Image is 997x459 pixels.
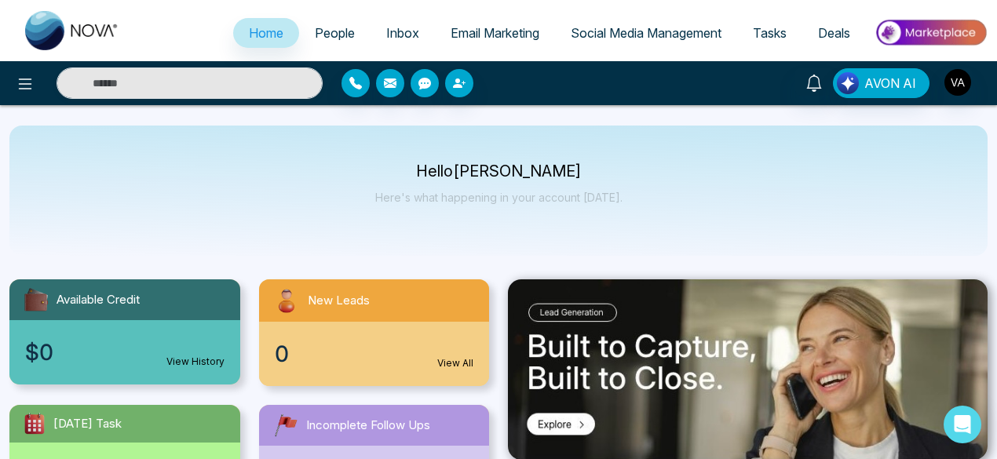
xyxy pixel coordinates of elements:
[308,292,370,310] span: New Leads
[435,18,555,48] a: Email Marketing
[275,337,289,370] span: 0
[250,279,499,386] a: New Leads0View All
[22,411,47,436] img: todayTask.svg
[371,18,435,48] a: Inbox
[944,69,971,96] img: User Avatar
[833,68,929,98] button: AVON AI
[299,18,371,48] a: People
[22,286,50,314] img: availableCredit.svg
[315,25,355,41] span: People
[233,18,299,48] a: Home
[864,74,916,93] span: AVON AI
[737,18,802,48] a: Tasks
[555,18,737,48] a: Social Media Management
[753,25,787,41] span: Tasks
[306,417,430,435] span: Incomplete Follow Ups
[53,415,122,433] span: [DATE] Task
[451,25,539,41] span: Email Marketing
[386,25,419,41] span: Inbox
[272,286,301,315] img: newLeads.svg
[25,336,53,369] span: $0
[166,355,225,369] a: View History
[802,18,866,48] a: Deals
[944,406,981,443] div: Open Intercom Messenger
[272,411,300,439] img: followUps.svg
[874,15,988,50] img: Market-place.gif
[837,72,859,94] img: Lead Flow
[375,165,623,178] p: Hello [PERSON_NAME]
[249,25,283,41] span: Home
[375,191,623,204] p: Here's what happening in your account [DATE].
[571,25,721,41] span: Social Media Management
[437,356,473,370] a: View All
[57,291,140,309] span: Available Credit
[25,11,119,50] img: Nova CRM Logo
[818,25,850,41] span: Deals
